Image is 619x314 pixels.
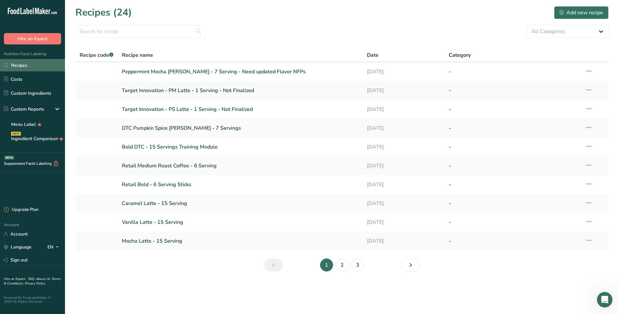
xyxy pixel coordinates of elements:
[122,140,359,154] a: Bold DTC - 15 Servings Training Module
[47,243,61,251] div: EN
[367,65,441,78] a: [DATE]
[122,178,359,191] a: Retail Bold - 6 Serving Sticks
[367,140,441,154] a: [DATE]
[122,159,359,173] a: Retail Medium Roast Coffee - 6 Serving
[560,9,603,17] div: Add new recipe
[367,51,379,59] span: Date
[449,84,577,97] a: -
[367,215,441,229] a: [DATE]
[367,234,441,248] a: [DATE]
[264,259,283,272] a: Previous page
[122,215,359,229] a: Vanilla Latte - 15 Serving
[11,132,21,136] div: NEW
[122,197,359,210] a: Caramel Latte - 15 Serving
[367,197,441,210] a: [DATE]
[449,178,577,191] a: -
[4,296,61,304] div: Powered By FoodLabelMaker © 2025 All Rights Reserved
[449,121,577,135] a: -
[367,178,441,191] a: [DATE]
[449,159,577,173] a: -
[449,103,577,116] a: -
[4,106,44,113] div: Custom Reports
[401,259,420,272] a: Next page
[4,277,27,281] a: Hire an Expert .
[28,277,36,281] a: FAQ .
[122,65,359,78] a: Peppermint Mocha [PERSON_NAME] - 7 Serving - Need updated Flavor NFPs
[75,5,132,20] h1: Recipes (24)
[449,197,577,210] a: -
[449,140,577,154] a: -
[449,215,577,229] a: -
[80,52,113,59] span: Recipe code
[449,51,471,59] span: Category
[336,259,349,272] a: Page 2.
[597,292,613,308] iframe: Intercom live chat
[554,6,609,19] button: Add new recipe
[367,121,441,135] a: [DATE]
[122,84,359,97] a: Target Innovation - PM Latte - 1 Serving - Not Finalized
[4,241,32,253] a: Language
[351,259,364,272] a: Page 3.
[36,277,52,281] a: About Us .
[4,33,61,44] button: Hire an Expert
[4,156,14,160] div: BETA
[25,281,45,286] a: Privacy Policy
[4,277,61,286] a: Terms & Conditions .
[367,159,441,173] a: [DATE]
[367,103,441,116] a: [DATE]
[122,121,359,135] a: DTC Pumpkin Spice [PERSON_NAME] - 7 Servings
[367,84,441,97] a: [DATE]
[449,65,577,78] a: -
[122,234,359,248] a: Mocha Latte - 15 Serving
[75,25,205,38] input: Search for recipe
[122,103,359,116] a: Target Innovation - PS Latte - 1 Serving - Not Finalized
[122,51,153,59] span: Recipe name
[449,234,577,248] a: -
[4,207,38,213] div: Upgrade Plan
